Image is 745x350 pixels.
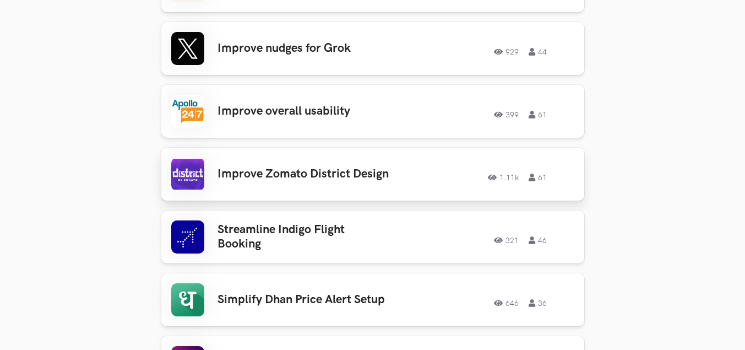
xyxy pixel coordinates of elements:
span: 61 [529,174,547,181]
span: 44 [529,48,547,56]
h3: Streamline Indigo Flight Booking [217,223,389,252]
a: Improve overall usability 399 61 [161,85,584,138]
span: 399 [494,111,519,119]
span: 646 [494,299,519,307]
h3: Improve nudges for Grok [217,41,389,56]
a: Improve nudges for Grok 929 44 [161,22,584,75]
span: 36 [529,299,547,307]
h3: Improve overall usability [217,104,389,119]
span: 321 [494,236,519,244]
a: Simplify Dhan Price Alert Setup 646 36 [161,273,584,326]
a: Improve Zomato District Design 1.11k 61 [161,148,584,201]
a: Streamline Indigo Flight Booking 321 46 [161,211,584,263]
span: 929 [494,48,519,56]
h3: Improve Zomato District Design [217,167,389,181]
h3: Simplify Dhan Price Alert Setup [217,293,389,307]
span: 46 [529,236,547,244]
span: 61 [529,111,547,119]
span: 1.11k [488,174,519,181]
